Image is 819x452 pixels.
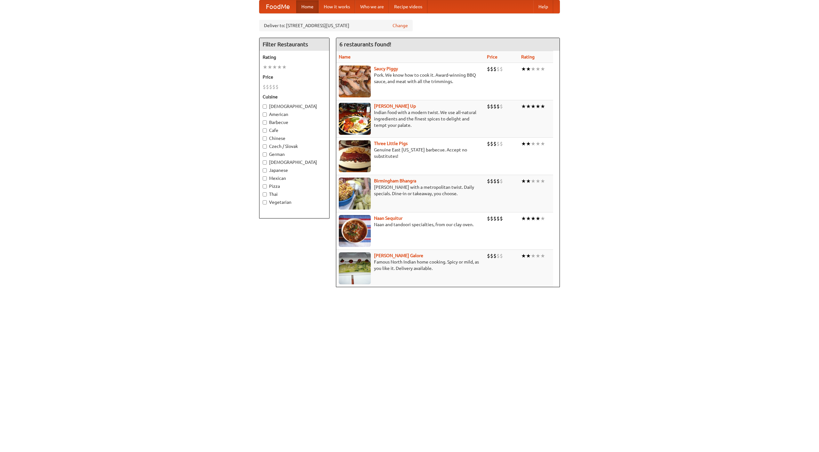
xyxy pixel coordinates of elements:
[263,175,326,181] label: Mexican
[393,22,408,29] a: Change
[490,103,493,110] li: $
[374,103,416,109] a: [PERSON_NAME] Up
[490,178,493,185] li: $
[339,259,482,272] p: Famous North Indian home cooking. Spicy or mild, as you like it. Delivery available.
[500,215,503,222] li: $
[493,252,497,259] li: $
[266,83,269,90] li: $
[531,215,536,222] li: ★
[526,65,531,73] li: ★
[490,215,493,222] li: $
[339,109,482,128] p: Indian food with a modern twist. We use all-natural ingredients and the finest spices to delight ...
[536,215,540,222] li: ★
[269,83,272,90] li: $
[531,65,536,73] li: ★
[267,64,272,71] li: ★
[263,135,326,142] label: Chinese
[493,103,497,110] li: $
[526,178,531,185] li: ★
[493,215,497,222] li: $
[521,54,535,59] a: Rating
[339,103,371,135] img: curryup.jpg
[500,252,503,259] li: $
[263,160,267,165] input: [DEMOGRAPHIC_DATA]
[536,178,540,185] li: ★
[263,119,326,126] label: Barbecue
[389,0,427,13] a: Recipe videos
[487,65,490,73] li: $
[374,66,398,71] a: Saucy Piggy
[272,64,277,71] li: ★
[263,159,326,165] label: [DEMOGRAPHIC_DATA]
[339,147,482,159] p: Genuine East [US_STATE] barbecue. Accept no substitutes!
[526,215,531,222] li: ★
[493,178,497,185] li: $
[536,103,540,110] li: ★
[263,191,326,197] label: Thai
[487,178,490,185] li: $
[339,184,482,197] p: [PERSON_NAME] with a metropolitan twist. Daily specials. Dine-in or takeaway, you choose.
[531,252,536,259] li: ★
[540,252,545,259] li: ★
[259,38,329,51] h4: Filter Restaurants
[263,192,267,196] input: Thai
[263,183,326,189] label: Pizza
[275,83,279,90] li: $
[536,140,540,147] li: ★
[487,140,490,147] li: $
[319,0,355,13] a: How it works
[339,41,391,47] ng-pluralize: 6 restaurants found!
[521,178,526,185] li: ★
[487,252,490,259] li: $
[500,178,503,185] li: $
[531,103,536,110] li: ★
[263,184,267,188] input: Pizza
[339,140,371,172] img: littlepigs.jpg
[339,221,482,228] p: Naan and tandoori specialties, from our clay oven.
[487,54,497,59] a: Price
[497,140,500,147] li: $
[374,141,408,146] a: Three Little Pigs
[263,104,267,109] input: [DEMOGRAPHIC_DATA]
[526,103,531,110] li: ★
[540,65,545,73] li: ★
[374,253,423,258] a: [PERSON_NAME] Galore
[339,178,371,210] img: bhangra.jpg
[339,252,371,284] img: currygalore.jpg
[374,216,402,221] b: Naan Sequitur
[526,140,531,147] li: ★
[526,252,531,259] li: ★
[263,83,266,90] li: $
[500,140,503,147] li: $
[487,103,490,110] li: $
[263,176,267,180] input: Mexican
[263,152,267,157] input: German
[259,20,413,31] div: Deliver to: [STREET_ADDRESS][US_STATE]
[263,200,267,204] input: Vegetarian
[521,252,526,259] li: ★
[263,111,326,118] label: American
[277,64,282,71] li: ★
[296,0,319,13] a: Home
[533,0,553,13] a: Help
[540,215,545,222] li: ★
[263,151,326,157] label: German
[263,54,326,60] h5: Rating
[487,215,490,222] li: $
[521,65,526,73] li: ★
[263,199,326,205] label: Vegetarian
[355,0,389,13] a: Who we are
[497,65,500,73] li: $
[497,103,500,110] li: $
[500,65,503,73] li: $
[263,120,267,125] input: Barbecue
[540,140,545,147] li: ★
[263,144,267,149] input: Czech / Slovak
[536,252,540,259] li: ★
[497,252,500,259] li: $
[263,168,267,172] input: Japanese
[263,74,326,80] h5: Price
